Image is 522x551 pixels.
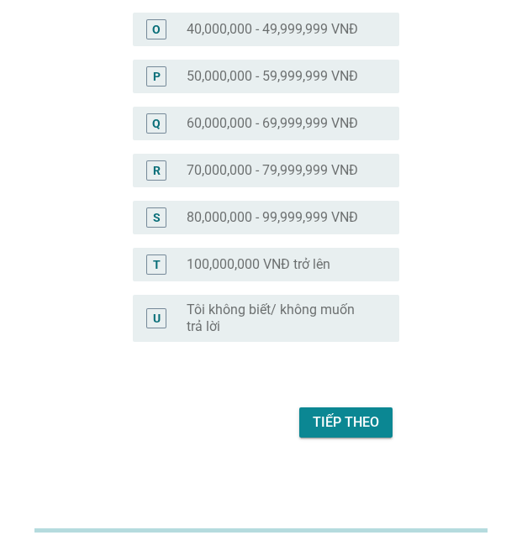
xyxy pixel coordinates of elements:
[152,20,161,38] div: O
[153,208,161,226] div: S
[187,115,358,132] label: 60,000,000 - 69,999,999 VNĐ
[153,67,161,85] div: P
[187,162,358,179] label: 70,000,000 - 79,999,999 VNĐ
[153,309,161,327] div: U
[299,407,393,438] button: Tiếp theo
[187,68,358,85] label: 50,000,000 - 59,999,999 VNĐ
[153,255,161,273] div: T
[187,256,330,273] label: 100,000,000 VNĐ trở lên
[187,209,358,226] label: 80,000,000 - 99,999,999 VNĐ
[187,21,358,38] label: 40,000,000 - 49,999,999 VNĐ
[152,114,161,132] div: Q
[153,161,161,179] div: R
[313,412,379,433] div: Tiếp theo
[187,302,372,335] label: Tôi không biết/ không muốn trả lời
